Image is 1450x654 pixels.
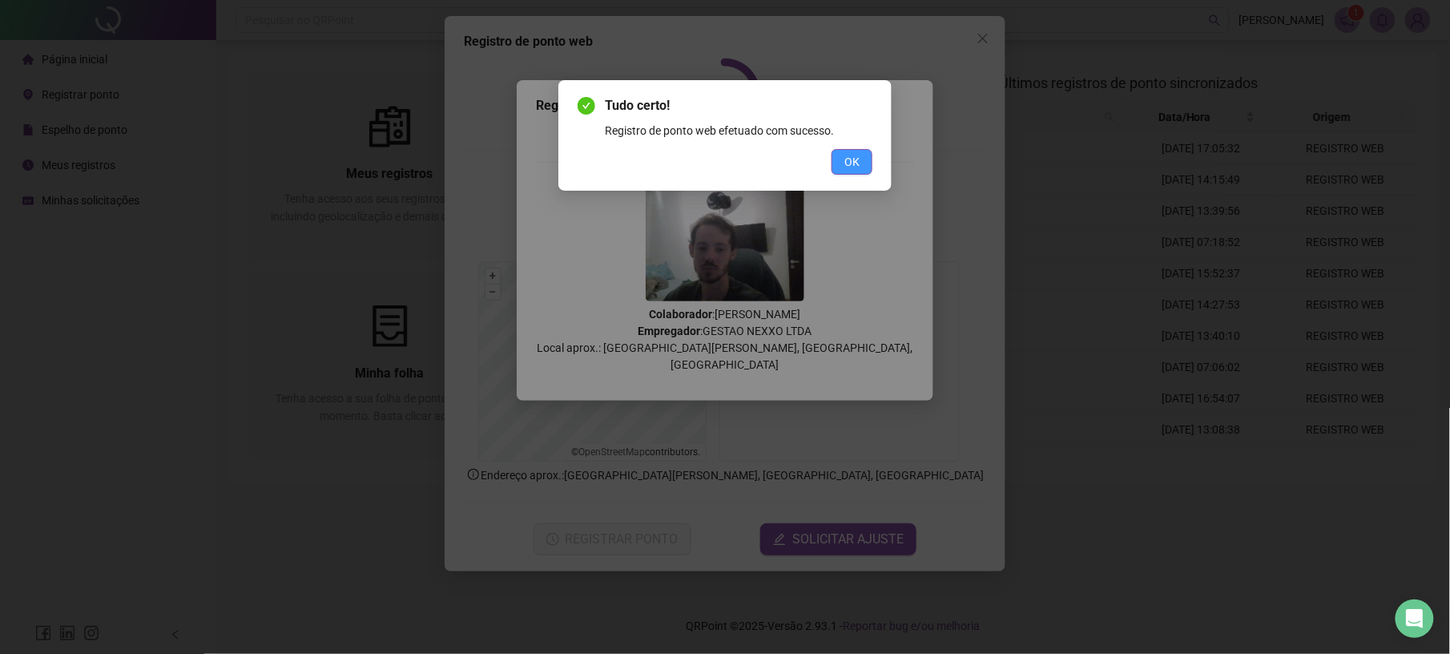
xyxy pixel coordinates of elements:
div: Open Intercom Messenger [1396,599,1434,638]
span: Tudo certo! [605,96,872,115]
span: check-circle [578,97,595,115]
button: OK [832,149,872,175]
span: OK [844,153,860,171]
div: Registro de ponto web efetuado com sucesso. [605,122,872,139]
